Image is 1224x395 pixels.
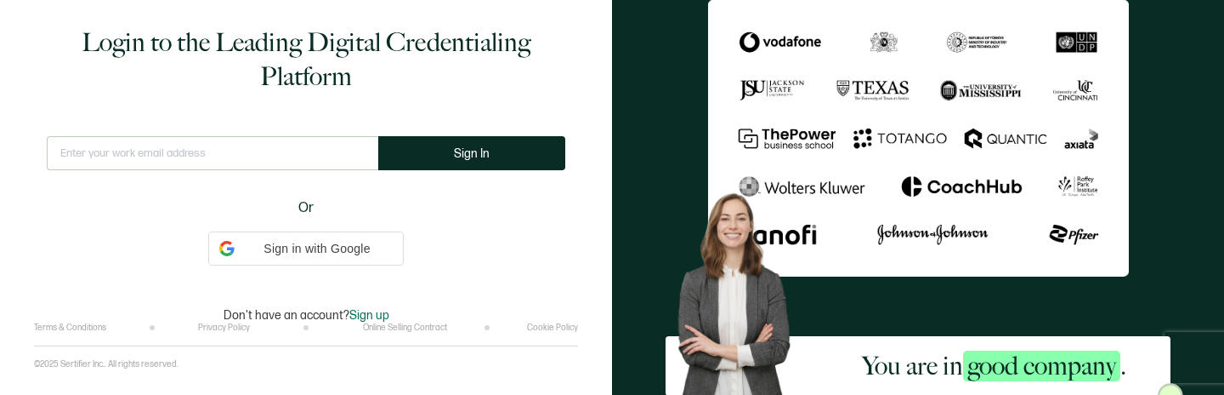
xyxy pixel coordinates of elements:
span: good company [963,351,1120,381]
div: Sign in with Google [208,232,404,266]
p: Don't have an account? [224,308,389,323]
input: Enter your work email address [47,136,378,170]
h2: You are in . [862,349,1126,383]
h1: Login to the Leading Digital Credentialing Platform [47,26,565,94]
a: Terms & Conditions [34,323,106,333]
span: Sign In [454,147,490,160]
a: Cookie Policy [527,323,578,333]
span: Sign up [349,308,389,323]
button: Sign In [378,136,565,170]
span: Or [298,197,314,219]
a: Online Selling Contract [363,323,447,333]
p: ©2025 Sertifier Inc.. All rights reserved. [34,359,178,369]
a: Privacy Policy [198,323,250,333]
span: Sign in with Google [241,240,393,258]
